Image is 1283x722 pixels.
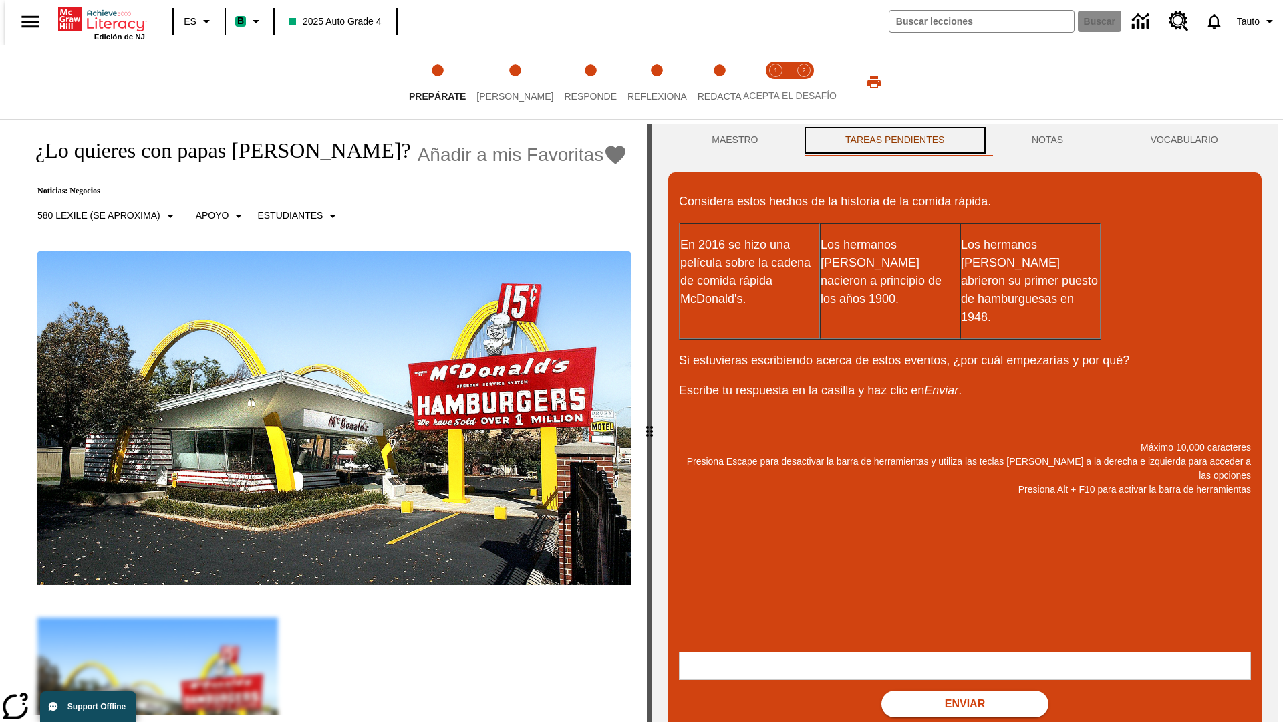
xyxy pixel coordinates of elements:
[418,144,604,166] span: Añadir a mis Favoritas
[257,209,323,223] p: Estudiantes
[698,91,742,102] span: Redacta
[1237,15,1260,29] span: Tauto
[679,352,1251,370] p: Si estuvieras escribiendo acerca de estos eventos, ¿por cuál empezarías y por qué?
[409,91,466,102] span: Prepárate
[889,11,1074,32] input: Buscar campo
[821,236,960,308] p: Los hermanos [PERSON_NAME] nacieron a principio de los años 1900.
[652,124,1278,722] div: activity
[617,45,698,119] button: Reflexiona step 4 of 5
[680,236,819,308] p: En 2016 se hizo una película sobre la cadena de comida rápida McDonald's.
[774,67,777,74] text: 1
[67,702,126,711] span: Support Offline
[1124,3,1161,40] a: Centro de información
[668,124,802,156] button: Maestro
[40,691,136,722] button: Support Offline
[466,45,564,119] button: Lee step 2 of 5
[1107,124,1262,156] button: VOCABULARIO
[252,204,346,228] button: Seleccionar estudiante
[647,124,652,722] div: Pulsa la tecla de intro o la barra espaciadora y luego presiona las flechas de derecha e izquierd...
[988,124,1107,156] button: NOTAS
[679,382,1251,400] p: Escribe tu respuesta en la casilla y haz clic en .
[564,91,617,102] span: Responde
[196,209,229,223] p: Apoyo
[94,33,145,41] span: Edición de NJ
[881,691,1048,717] button: Enviar
[961,236,1100,326] p: Los hermanos [PERSON_NAME] abrieron su primer puesto de hamburguesas en 1948.
[1197,4,1232,39] a: Notificaciones
[687,45,752,119] button: Redacta step 5 of 5
[679,483,1251,497] p: Presiona Alt + F10 para activar la barra de herramientas
[21,186,627,196] p: Noticias: Negocios
[37,209,160,223] p: 580 Lexile (Se aproxima)
[58,5,145,41] div: Portada
[418,143,628,166] button: Añadir a mis Favoritas - ¿Lo quieres con papas fritas?
[802,124,988,156] button: TAREAS PENDIENTES
[802,67,805,74] text: 2
[1161,3,1197,39] a: Centro de recursos, Se abrirá en una pestaña nueva.
[5,11,195,23] body: Máximo 10,000 caracteres Presiona Escape para desactivar la barra de herramientas y utiliza las t...
[11,2,50,41] button: Abrir el menú lateral
[190,204,253,228] button: Tipo de apoyo, Apoyo
[679,441,1251,455] p: Máximo 10,000 caracteres
[289,15,382,29] span: 2025 Auto Grade 4
[853,70,895,94] button: Imprimir
[184,15,196,29] span: ES
[1232,9,1283,33] button: Perfil/Configuración
[37,251,631,586] img: Uno de los primeros locales de McDonald's, con el icónico letrero rojo y los arcos amarillos.
[668,124,1262,156] div: Instructional Panel Tabs
[237,13,244,29] span: B
[679,455,1251,483] p: Presiona Escape para desactivar la barra de herramientas y utiliza las teclas [PERSON_NAME] a la ...
[627,91,687,102] span: Reflexiona
[476,91,553,102] span: [PERSON_NAME]
[178,9,221,33] button: Lenguaje: ES, Selecciona un idioma
[32,204,184,228] button: Seleccione Lexile, 580 Lexile (Se aproxima)
[21,138,411,163] h1: ¿Lo quieres con papas [PERSON_NAME]?
[230,9,269,33] button: Boost El color de la clase es verde menta. Cambiar el color de la clase.
[5,124,647,715] div: reading
[756,45,795,119] button: Acepta el desafío lee step 1 of 2
[553,45,627,119] button: Responde step 3 of 5
[398,45,476,119] button: Prepárate step 1 of 5
[924,384,958,397] em: Enviar
[785,45,823,119] button: Acepta el desafío contesta step 2 of 2
[679,193,1251,211] p: Considera estos hechos de la historia de la comida rápida.
[743,90,837,101] span: ACEPTA EL DESAFÍO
